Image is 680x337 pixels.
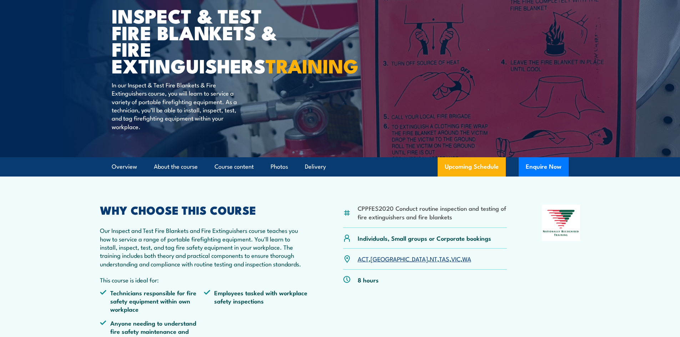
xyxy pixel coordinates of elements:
[358,204,507,221] li: CPPFES2020 Conduct routine inspection and testing of fire extinguishers and fire blankets
[371,254,428,263] a: [GEOGRAPHIC_DATA]
[100,226,308,268] p: Our Inspect and Test Fire Blankets and Fire Extinguishers course teaches you how to service a ran...
[112,81,242,131] p: In our Inspect & Test Fire Blankets & Fire Extinguishers course, you will learn to service a vari...
[542,205,580,241] img: Nationally Recognised Training logo.
[154,157,198,176] a: About the course
[462,254,471,263] a: WA
[358,234,491,242] p: Individuals, Small groups or Corporate bookings
[271,157,288,176] a: Photos
[519,157,569,177] button: Enquire Now
[112,157,137,176] a: Overview
[100,276,308,284] p: This course is ideal for:
[430,254,437,263] a: NT
[438,157,506,177] a: Upcoming Schedule
[204,289,308,313] li: Employees tasked with workplace safety inspections
[358,254,369,263] a: ACT
[100,289,204,313] li: Technicians responsible for fire safety equipment within own workplace
[358,276,379,284] p: 8 hours
[358,255,471,263] p: , , , , ,
[451,254,460,263] a: VIC
[100,205,308,215] h2: WHY CHOOSE THIS COURSE
[305,157,326,176] a: Delivery
[266,50,358,80] strong: TRAINING
[215,157,254,176] a: Course content
[439,254,449,263] a: TAS
[112,7,288,74] h1: Inspect & Test Fire Blankets & Fire Extinguishers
